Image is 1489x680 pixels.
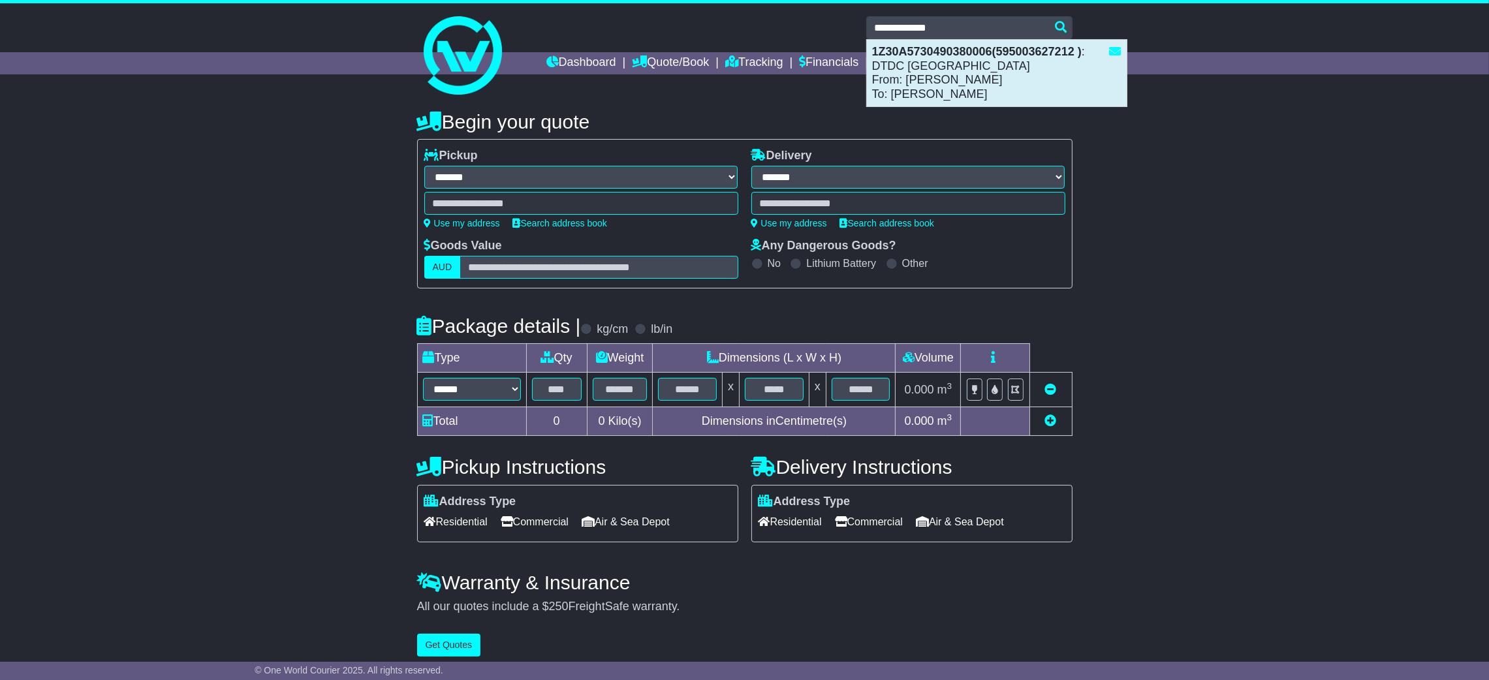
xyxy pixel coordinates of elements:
[501,512,569,532] span: Commercial
[947,381,952,391] sup: 3
[417,456,738,478] h4: Pickup Instructions
[751,149,812,163] label: Delivery
[424,495,516,509] label: Address Type
[759,512,822,532] span: Residential
[582,512,670,532] span: Air & Sea Depot
[632,52,709,74] a: Quote/Book
[651,322,672,337] label: lb/in
[587,407,653,435] td: Kilo(s)
[905,414,934,427] span: 0.000
[751,239,896,253] label: Any Dangerous Goods?
[255,665,443,675] span: © One World Courier 2025. All rights reserved.
[905,383,934,396] span: 0.000
[417,344,526,373] td: Type
[799,52,858,74] a: Financials
[937,383,952,396] span: m
[937,414,952,427] span: m
[417,634,481,657] button: Get Quotes
[902,257,928,270] label: Other
[417,111,1073,132] h4: Begin your quote
[546,52,616,74] a: Dashboard
[725,52,783,74] a: Tracking
[916,512,1004,532] span: Air & Sea Depot
[809,373,826,407] td: x
[653,407,896,435] td: Dimensions in Centimetre(s)
[549,600,569,613] span: 250
[597,322,628,337] label: kg/cm
[751,218,827,228] a: Use my address
[723,373,740,407] td: x
[598,414,604,427] span: 0
[417,315,581,337] h4: Package details |
[424,256,461,279] label: AUD
[840,218,934,228] a: Search address book
[896,344,961,373] td: Volume
[806,257,876,270] label: Lithium Battery
[513,218,607,228] a: Search address book
[1045,414,1057,427] a: Add new item
[653,344,896,373] td: Dimensions (L x W x H)
[759,495,851,509] label: Address Type
[872,45,1082,58] strong: 1Z30A5730490380006(595003627212 )
[587,344,653,373] td: Weight
[835,512,903,532] span: Commercial
[526,344,587,373] td: Qty
[867,40,1127,106] div: : DTDC [GEOGRAPHIC_DATA] From: [PERSON_NAME] To: [PERSON_NAME]
[424,239,502,253] label: Goods Value
[417,600,1073,614] div: All our quotes include a $ FreightSafe warranty.
[947,412,952,422] sup: 3
[424,512,488,532] span: Residential
[768,257,781,270] label: No
[424,218,500,228] a: Use my address
[417,407,526,435] td: Total
[417,572,1073,593] h4: Warranty & Insurance
[1045,383,1057,396] a: Remove this item
[526,407,587,435] td: 0
[424,149,478,163] label: Pickup
[751,456,1073,478] h4: Delivery Instructions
